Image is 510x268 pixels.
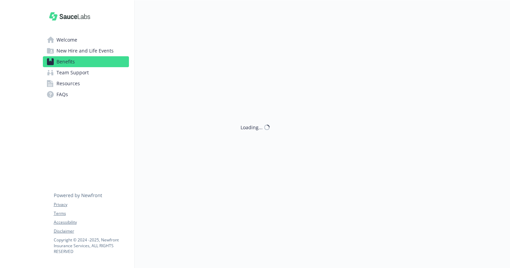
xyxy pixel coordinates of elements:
[43,67,129,78] a: Team Support
[54,237,129,254] p: Copyright © 2024 - 2025 , Newfront Insurance Services, ALL RIGHTS RESERVED
[56,45,114,56] span: New Hire and Life Events
[43,89,129,100] a: FAQs
[54,202,129,208] a: Privacy
[43,56,129,67] a: Benefits
[241,124,263,131] div: Loading...
[56,67,89,78] span: Team Support
[43,45,129,56] a: New Hire and Life Events
[43,34,129,45] a: Welcome
[56,56,75,67] span: Benefits
[56,78,80,89] span: Resources
[56,89,68,100] span: FAQs
[54,228,129,234] a: Disclaimer
[56,34,77,45] span: Welcome
[43,78,129,89] a: Resources
[54,210,129,217] a: Terms
[54,219,129,225] a: Accessibility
